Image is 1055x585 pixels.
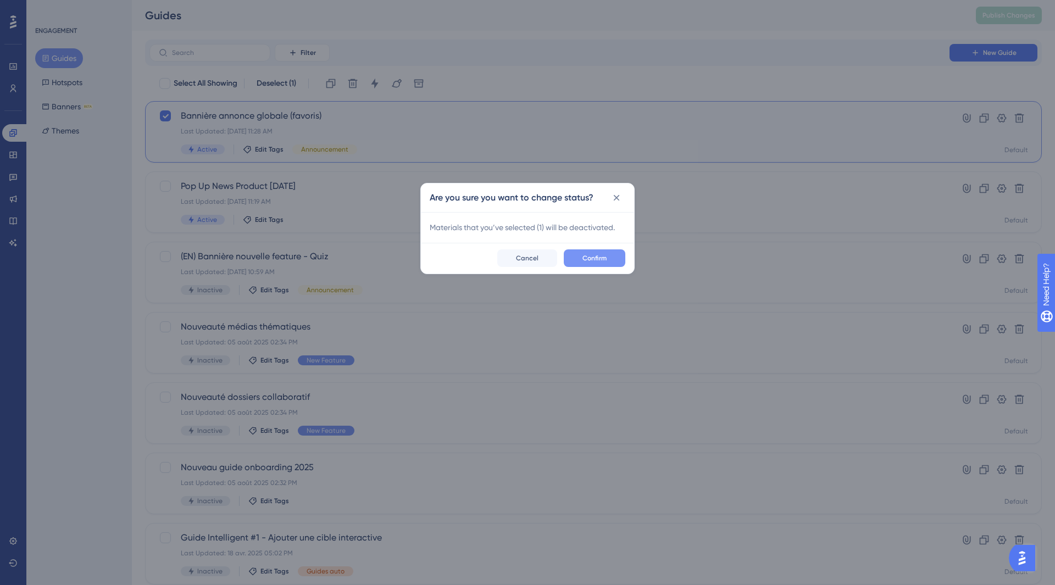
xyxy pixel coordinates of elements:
[516,254,538,263] span: Cancel
[26,3,69,16] span: Need Help?
[430,223,615,232] span: Materials that you’ve selected ( 1 ) will be de activated.
[582,254,607,263] span: Confirm
[430,191,593,204] h2: Are you sure you want to change status?
[1009,542,1042,575] iframe: UserGuiding AI Assistant Launcher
